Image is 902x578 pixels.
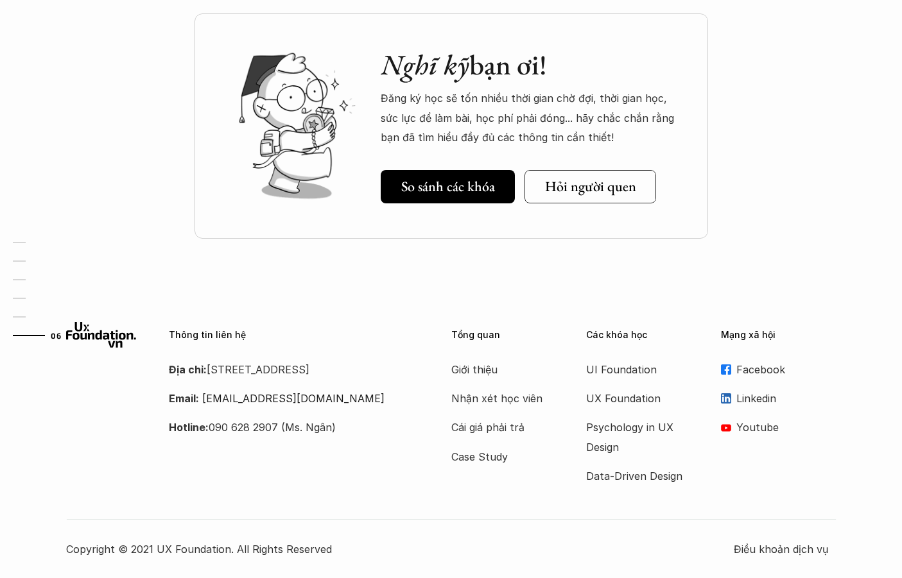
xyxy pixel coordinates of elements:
[586,418,689,457] a: Psychology in UX Design
[721,418,837,437] a: Youtube
[381,46,469,83] em: Nghĩ kỹ
[381,89,682,147] p: Đăng ký học sẽ tốn nhiều thời gian chờ đợi, thời gian học, sức lực để làm bài, học phí phải đóng....
[381,170,515,203] a: So sánh các khóa
[381,48,682,82] h2: bạn ơi!
[736,360,837,379] p: Facebook
[169,363,207,376] strong: Địa chỉ:
[169,392,199,405] strong: Email:
[451,330,567,341] p: Tổng quan
[51,331,61,340] strong: 06
[721,330,837,341] p: Mạng xã hội
[734,540,837,559] a: Điều khoản dịch vụ
[586,360,689,379] a: UI Foundation
[451,360,554,379] a: Giới thiệu
[545,178,636,195] h5: Hỏi người quen
[401,178,495,195] h5: So sánh các khóa
[451,389,554,408] a: Nhận xét học viên
[586,389,689,408] a: UX Foundation
[586,466,689,486] a: Data-Driven Design
[169,330,419,341] p: Thông tin liên hệ
[736,418,837,437] p: Youtube
[169,421,209,434] strong: Hotline:
[451,447,554,466] a: Case Study
[525,170,656,203] a: Hỏi người quen
[451,418,554,437] a: Cái giá phải trả
[13,328,74,343] a: 06
[721,360,837,379] a: Facebook
[202,392,385,405] a: [EMAIL_ADDRESS][DOMAIN_NAME]
[721,389,837,408] a: Linkedin
[66,540,734,559] p: Copyright © 2021 UX Foundation. All Rights Reserved
[169,418,419,437] p: 090 628 2907 (Ms. Ngân)
[736,389,837,408] p: Linkedin
[586,330,702,341] p: Các khóa học
[169,360,419,379] p: [STREET_ADDRESS]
